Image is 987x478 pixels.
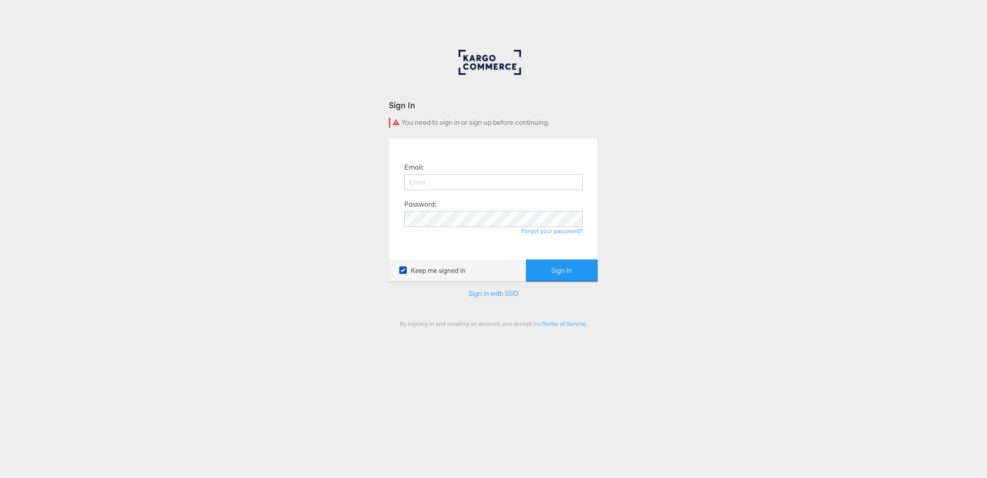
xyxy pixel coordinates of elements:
[404,174,583,190] input: Email
[521,227,583,235] a: Forgot your password?
[404,163,423,172] label: Email:
[389,320,598,327] div: By signing in and creating an account, you accept our .
[469,289,518,298] a: Sign in with SSO
[389,118,598,128] div: You need to sign in or sign up before continuing.
[526,259,598,282] button: Sign In
[404,200,436,209] label: Password:
[399,266,466,275] label: Keep me signed in
[542,320,586,327] a: Terms of Service
[389,99,598,111] div: Sign In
